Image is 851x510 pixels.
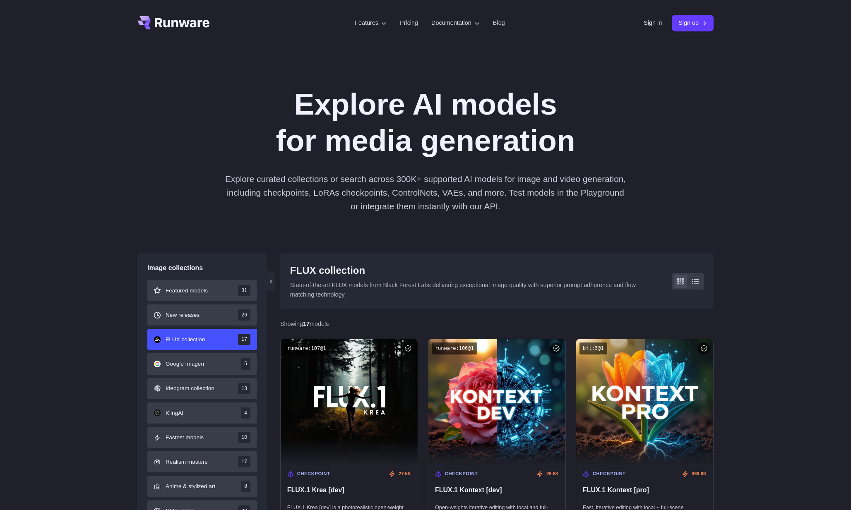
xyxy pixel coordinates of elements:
span: 26.8K [546,470,559,478]
span: 17 [238,456,250,467]
button: KlingAI 4 [147,402,257,424]
span: FLUX collection [166,335,205,344]
h1: Explore AI models for media generation [195,86,656,159]
span: New releases [166,311,200,320]
button: Ideogram collection 13 [147,378,257,399]
a: Sign up [672,15,714,31]
span: Anime & stylized art [166,482,215,491]
div: Image collections [147,263,257,273]
span: Realism masters [166,457,207,467]
button: Realism masters 17 [147,451,257,472]
a: Go to / [137,16,209,29]
span: KlingAI [166,409,183,418]
span: 26 [238,309,250,321]
div: Showing models [280,319,329,329]
span: 31 [238,285,250,296]
span: Ideogram collection [166,384,214,393]
span: 27.5K [399,470,411,478]
span: Checkpoint [297,470,330,478]
span: Google Imagen [166,359,204,369]
button: Google Imagen 5 [147,353,257,374]
span: 4 [241,407,250,419]
img: FLUX.1 Kontext [pro] [576,339,713,464]
div: FLUX collection [290,263,659,278]
label: Features [355,18,387,28]
a: Pricing [400,18,418,28]
span: 10 [238,432,250,443]
p: Explore curated collections or search across 300K+ supported AI models for image and video genera... [224,172,627,213]
button: Featured models 31 [147,280,257,301]
span: Checkpoint [593,470,626,478]
button: Fastest models 10 [147,427,257,448]
span: 17 [238,334,250,345]
p: State-of-the-art FLUX models from Black Forest Labs delivering exceptional image quality with sup... [290,280,659,299]
code: bfl:3@1 [579,342,607,354]
span: 13 [238,383,250,394]
span: Fastest models [166,433,204,442]
strong: 17 [303,321,310,327]
a: Sign in [644,18,662,28]
button: FLUX collection 17 [147,329,257,350]
code: runware:107@1 [284,342,329,354]
button: Anime & stylized art 8 [147,476,257,497]
span: Checkpoint [445,470,478,478]
code: runware:106@1 [432,342,477,354]
img: FLUX.1 Kontext [dev] [428,339,565,464]
span: 5 [241,358,250,369]
span: FLUX.1 Kontext [pro] [583,486,707,494]
span: Featured models [166,286,208,295]
span: 369.6K [692,470,707,478]
a: Blog [493,18,505,28]
button: ‹ [267,271,275,291]
label: Documentation [431,18,480,28]
img: FLUX.1 Krea [dev] [281,339,418,464]
span: FLUX.1 Kontext [dev] [435,486,559,494]
span: 8 [241,481,250,492]
button: New releases 26 [147,304,257,326]
span: FLUX.1 Krea [dev] [287,486,411,494]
